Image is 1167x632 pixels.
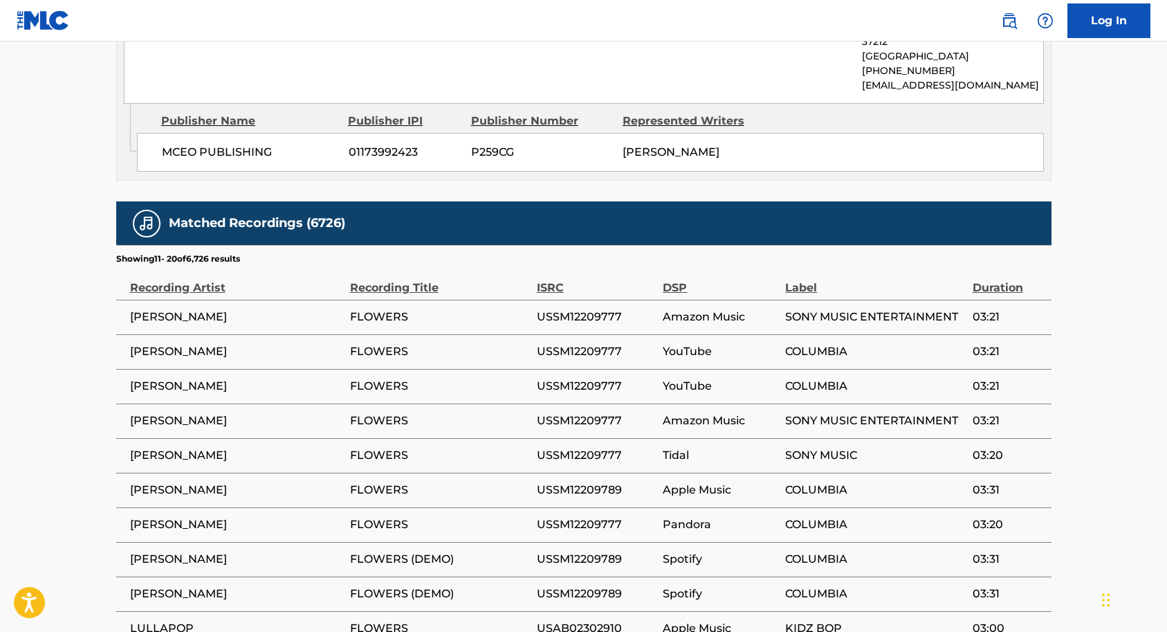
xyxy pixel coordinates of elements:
h5: Matched Recordings (6726) [169,215,345,231]
iframe: Chat Widget [1098,566,1167,632]
span: 03:20 [973,516,1045,533]
div: Publisher IPI [348,113,461,129]
span: [PERSON_NAME] [130,343,343,360]
span: FLOWERS [350,413,530,429]
span: COLUMBIA [785,343,965,360]
span: YouTube [663,343,778,360]
span: USSM12209777 [537,413,656,429]
span: USSM12209777 [537,378,656,395]
img: MLC Logo [17,10,70,30]
img: Matched Recordings [138,215,155,232]
p: [GEOGRAPHIC_DATA] [862,49,1042,64]
span: COLUMBIA [785,516,965,533]
p: [EMAIL_ADDRESS][DOMAIN_NAME] [862,78,1042,93]
span: 03:21 [973,378,1045,395]
span: FLOWERS [350,482,530,498]
span: 03:31 [973,586,1045,602]
span: 01173992423 [349,144,461,161]
p: Showing 11 - 20 of 6,726 results [116,253,240,265]
span: YouTube [663,378,778,395]
span: [PERSON_NAME] [130,516,343,533]
div: Recording Artist [130,265,343,296]
span: FLOWERS (DEMO) [350,586,530,602]
img: search [1001,12,1018,29]
span: COLUMBIA [785,551,965,568]
span: [PERSON_NAME] [130,413,343,429]
span: SONY MUSIC ENTERTAINMENT [785,309,965,325]
span: [PERSON_NAME] [130,378,343,395]
span: [PERSON_NAME] [130,447,343,464]
p: [PHONE_NUMBER] [862,64,1042,78]
span: 03:31 [973,551,1045,568]
div: DSP [663,265,778,296]
span: [PERSON_NAME] [130,309,343,325]
span: Spotify [663,551,778,568]
img: help [1037,12,1054,29]
span: Spotify [663,586,778,602]
span: FLOWERS [350,309,530,325]
span: 03:21 [973,413,1045,429]
span: FLOWERS [350,378,530,395]
div: ISRC [537,265,656,296]
div: Drag [1102,579,1110,621]
div: Help [1031,7,1059,35]
span: Tidal [663,447,778,464]
span: Apple Music [663,482,778,498]
span: FLOWERS (DEMO) [350,551,530,568]
div: Recording Title [350,265,530,296]
span: SONY MUSIC [785,447,965,464]
span: USSM12209777 [537,516,656,533]
span: USSM12209789 [537,586,656,602]
span: Pandora [663,516,778,533]
a: Log In [1067,3,1150,38]
span: 03:21 [973,309,1045,325]
span: Amazon Music [663,309,778,325]
span: SONY MUSIC ENTERTAINMENT [785,413,965,429]
span: 03:21 [973,343,1045,360]
div: Publisher Number [471,113,612,129]
span: MCEO PUBLISHING [162,144,338,161]
span: USSM12209789 [537,482,656,498]
span: 03:31 [973,482,1045,498]
span: 03:20 [973,447,1045,464]
span: COLUMBIA [785,378,965,395]
span: COLUMBIA [785,586,965,602]
span: P259CG [471,144,612,161]
span: [PERSON_NAME] [130,551,343,568]
span: Amazon Music [663,413,778,429]
div: Duration [973,265,1045,296]
span: FLOWERS [350,447,530,464]
span: COLUMBIA [785,482,965,498]
span: USSM12209777 [537,343,656,360]
span: USSM12209777 [537,309,656,325]
span: [PERSON_NAME] [130,482,343,498]
span: FLOWERS [350,516,530,533]
span: USSM12209789 [537,551,656,568]
span: [PERSON_NAME] [130,586,343,602]
span: USSM12209777 [537,447,656,464]
a: Public Search [995,7,1023,35]
div: Publisher Name [161,113,338,129]
div: Represented Writers [623,113,764,129]
span: [PERSON_NAME] [623,145,719,159]
div: Label [785,265,965,296]
span: FLOWERS [350,343,530,360]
